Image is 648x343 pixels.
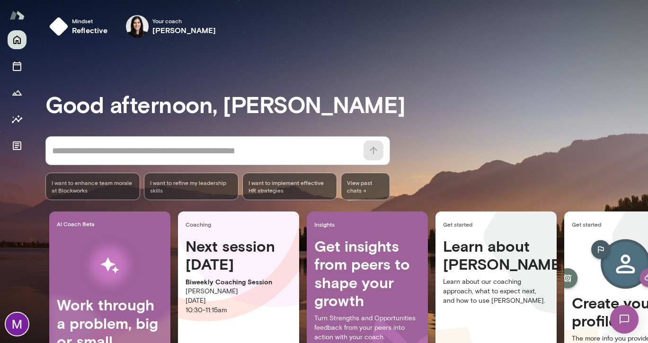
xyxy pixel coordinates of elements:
[68,236,152,296] img: AI Workflows
[152,17,216,25] span: Your coach
[186,296,292,306] p: [DATE]
[443,277,549,306] p: Learn about our coaching approach, what to expect next, and how to use [PERSON_NAME].
[8,136,27,155] button: Documents
[72,17,108,25] span: Mindset
[8,83,27,102] button: Growth Plan
[6,313,28,335] img: Mikaela Kirby
[152,25,216,36] h6: [PERSON_NAME]
[126,15,149,38] img: Katrina Bilella
[49,17,68,36] img: mindset
[249,179,331,194] span: I want to implement effective HR strategies
[45,173,140,200] div: I want to enhance team morale at Blockworks
[314,237,420,310] h4: Get insights from peers to shape your growth
[150,179,232,194] span: I want to refine my leadership skills
[314,314,420,342] p: Turn Strengths and Opportunities feedback from your peers into action with your coach.
[9,6,25,24] img: Mento
[443,220,553,228] span: Get started
[186,287,292,296] p: [PERSON_NAME]
[341,173,390,200] span: View past chats ->
[144,173,239,200] div: I want to refine my leadership skills
[186,277,292,287] p: Biweekly Coaching Session
[45,11,115,42] button: Mindsetreflective
[45,91,648,117] h3: Good afternoon, [PERSON_NAME]
[186,306,292,315] p: 10:30 - 11:15am
[8,110,27,129] button: Insights
[119,11,223,42] div: Katrina BilellaYour coach[PERSON_NAME]
[443,237,549,273] h4: Learn about [PERSON_NAME]
[314,220,424,228] span: Insights
[242,173,337,200] div: I want to implement effective HR strategies
[57,220,167,228] span: AI Coach Beta
[52,179,134,194] span: I want to enhance team morale at Blockworks
[186,237,292,273] h4: Next session [DATE]
[8,57,27,76] button: Sessions
[72,25,108,36] h6: reflective
[186,220,295,228] span: Coaching
[8,30,27,49] button: Home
